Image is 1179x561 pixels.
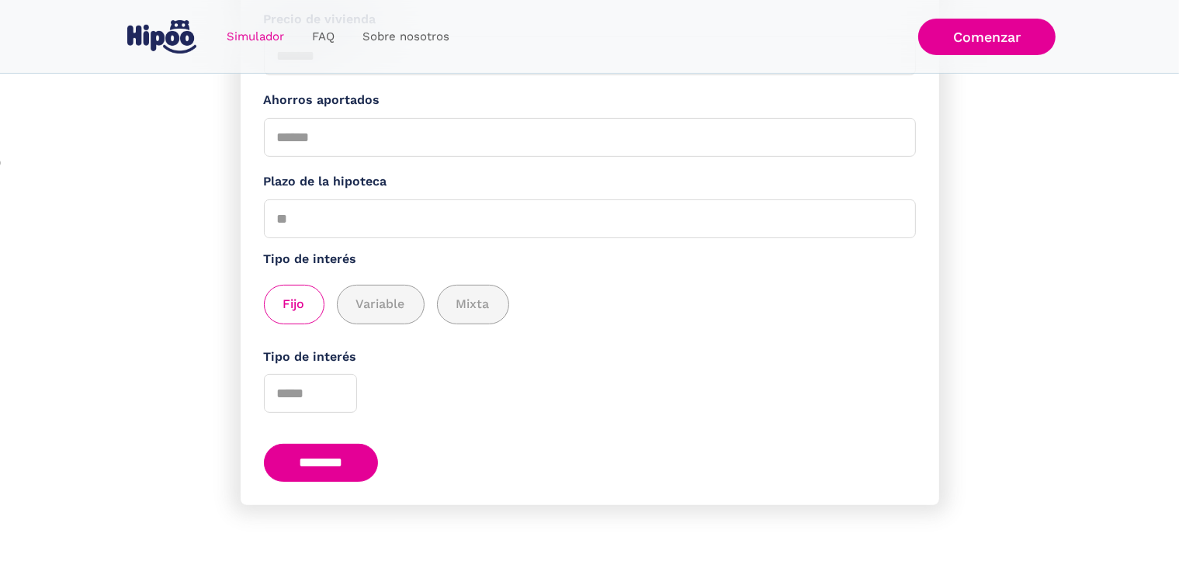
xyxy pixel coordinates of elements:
a: home [124,14,200,60]
label: Plazo de la hipoteca [264,172,916,192]
label: Ahorros aportados [264,91,916,110]
label: Tipo de interés [264,348,916,367]
div: add_description_here [264,285,916,324]
a: Comenzar [918,19,1056,55]
span: Fijo [283,295,305,314]
span: Mixta [456,295,490,314]
a: Sobre nosotros [348,22,463,52]
label: Tipo de interés [264,250,916,269]
span: Variable [356,295,405,314]
a: FAQ [298,22,348,52]
a: Simulador [213,22,298,52]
